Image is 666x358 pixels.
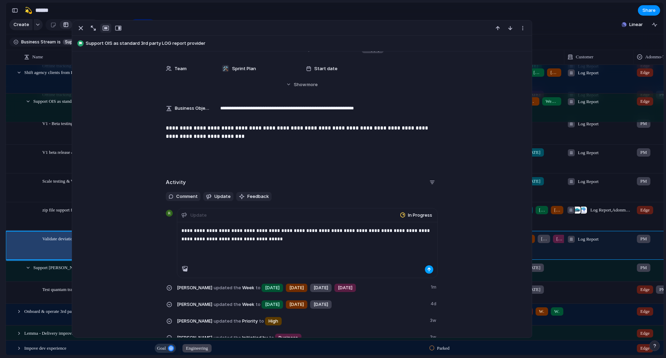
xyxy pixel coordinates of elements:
[578,236,599,243] span: Log Report
[578,178,599,185] span: Log Report
[33,97,134,105] span: Support OIS as standard 3rd party LOG report provider
[14,21,29,28] span: Create
[256,301,261,308] span: to
[42,148,100,156] span: V1 beta release & test with OIS
[24,344,66,352] span: Impove dev experience
[177,301,212,308] span: [PERSON_NAME]
[576,53,594,60] span: Customer
[214,284,241,291] span: updated the
[640,308,650,315] span: Edge
[430,332,438,341] span: 3w
[176,193,198,200] span: Comment
[174,65,187,72] span: Team
[65,39,79,45] span: Supply
[155,344,176,353] button: goal
[279,334,298,341] span: Business
[526,178,540,185] span: [DATE]
[177,332,426,343] span: Initiatied by
[619,19,646,30] button: Linear
[314,301,328,308] span: [DATE]
[166,178,186,186] h2: Activity
[190,19,223,30] button: Collapse
[57,39,61,45] span: is
[61,38,83,46] button: Supply
[289,301,304,308] span: [DATE]
[578,120,599,127] span: Log Report
[294,81,306,88] span: Show
[338,284,352,291] span: [DATE]
[314,65,338,72] span: Start date
[430,316,438,324] span: 3w
[640,98,650,105] span: Edge
[578,98,599,105] span: Log Report
[550,69,558,76] span: [DATE]
[42,285,138,293] span: Test quantam tracker & compare the delivery metrics
[23,5,34,16] button: 💫
[638,5,660,16] button: Share
[546,98,558,105] span: Week4
[259,318,264,325] span: to
[166,78,438,91] button: Showmore
[32,53,43,60] span: Name
[640,235,647,242] span: PM
[177,282,427,293] span: Week
[232,65,256,72] span: Sprint Plan
[659,286,666,293] span: PM
[214,334,241,341] span: updated the
[640,330,650,337] span: Edge
[75,38,529,49] button: Support OIS as standard 3rd party LOG report provider
[56,38,62,46] button: is
[526,149,540,156] span: [DATE]
[541,235,547,242] span: [DATE]
[33,263,146,271] span: Support [PERSON_NAME] as second operator of 3rd party log report
[157,343,166,353] span: goal
[21,39,56,45] span: Business Stream
[256,284,261,291] span: to
[265,301,280,308] span: [DATE]
[629,21,643,28] span: Linear
[101,19,128,30] button: Fields
[130,19,155,30] button: Filter
[222,65,229,72] div: 🛠️
[539,308,545,315] span: Week3
[158,19,187,30] button: Group
[408,212,432,219] span: In Progress
[203,192,233,201] button: Update
[86,40,529,47] span: Support OIS as standard 3rd party LOG report provider
[430,299,438,307] span: 4d
[640,178,647,185] span: PM
[640,286,650,293] span: Edge
[539,207,545,214] span: [DATE]
[25,6,32,15] div: 💫
[24,329,86,337] span: Lemma - Delivery improvisations
[526,264,540,271] span: [DATE]
[175,105,210,112] span: Business Objective
[177,299,426,309] span: Week
[214,193,231,200] span: Update
[214,318,241,325] span: updated the
[642,7,656,14] span: Share
[640,120,647,127] span: PM
[533,69,541,76] span: [DATE]
[289,284,304,291] span: [DATE]
[590,207,631,214] span: Log Report , Adonmo , salesops
[166,192,200,201] button: Comment
[177,334,212,341] span: [PERSON_NAME]
[526,286,540,293] span: [DATE]
[265,284,280,291] span: [DATE]
[556,235,562,242] span: [DATE]
[307,81,318,88] span: more
[42,177,94,185] span: Scale testing & Wide release
[578,69,599,76] span: Log Report
[177,318,212,325] span: [PERSON_NAME]
[554,308,560,315] span: Week4
[42,234,102,242] span: Validate deviation in office setup
[640,264,647,271] span: PM
[247,193,269,200] span: Feedback
[431,282,438,291] span: 1m
[640,69,650,76] span: Edge
[437,345,450,352] span: Parked
[42,206,118,214] span: zip file support for OIS & Other use cases
[42,119,146,127] span: V1 - Beta testing with OIS (Without lease handling fixes)
[269,334,274,341] span: to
